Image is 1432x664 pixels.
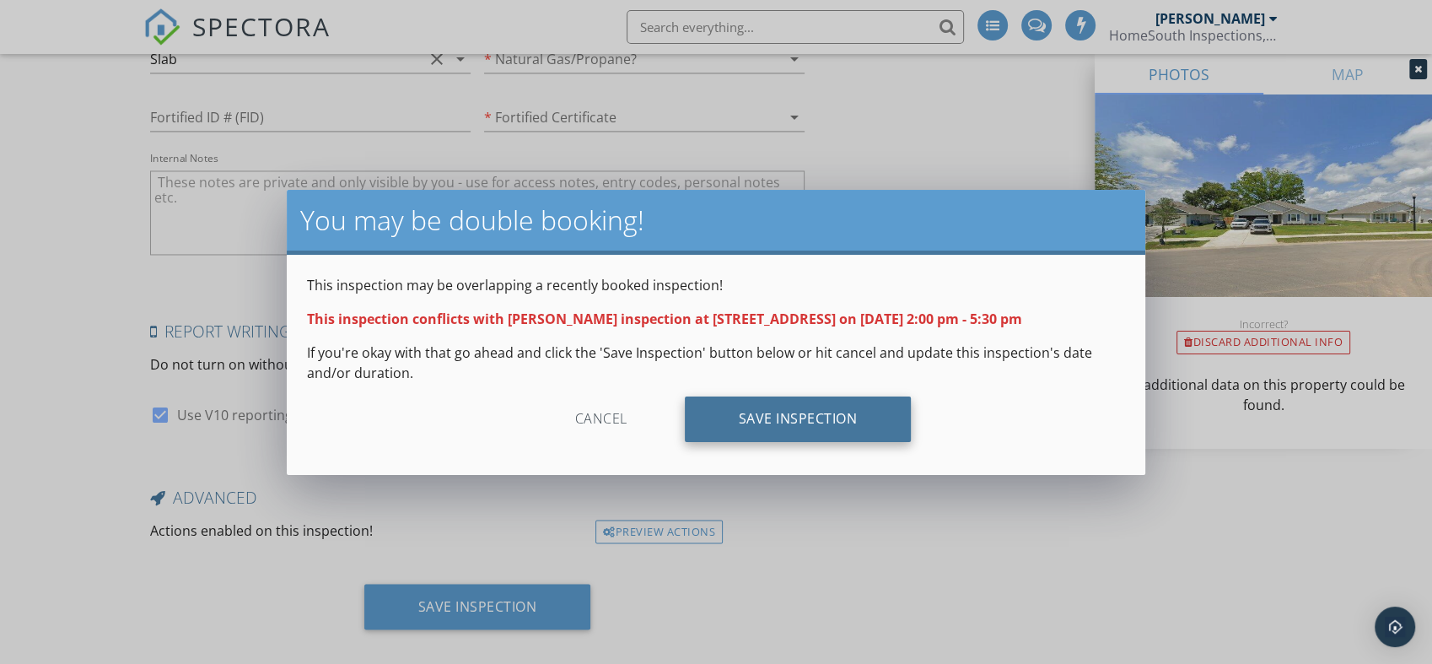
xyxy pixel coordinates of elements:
[685,397,912,442] div: Save Inspection
[307,343,1126,383] p: If you're okay with that go ahead and click the 'Save Inspection' button below or hit cancel and ...
[300,203,1133,237] h2: You may be double booking!
[1375,607,1415,647] div: Open Intercom Messenger
[307,310,1022,328] strong: This inspection conflicts with [PERSON_NAME] inspection at [STREET_ADDRESS] on [DATE] 2:00 pm - 5...
[307,275,1126,295] p: This inspection may be overlapping a recently booked inspection!
[521,397,681,442] div: Cancel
